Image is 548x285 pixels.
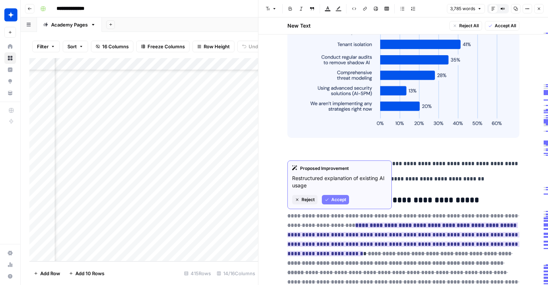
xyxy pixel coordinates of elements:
[450,5,475,12] span: 3,785 words
[63,41,88,52] button: Sort
[292,195,317,204] button: Reject
[91,41,133,52] button: 16 Columns
[4,41,16,52] a: Home
[322,195,349,204] button: Accept
[4,270,16,282] button: Help + Support
[37,43,49,50] span: Filter
[4,76,16,87] a: Opportunities
[449,21,482,30] button: Reject All
[40,270,60,277] span: Add Row
[148,43,185,50] span: Freeze Columns
[447,4,485,13] button: 3,785 words
[459,23,479,29] span: Reject All
[214,268,258,279] div: 14/16 Columns
[4,64,16,76] a: Insights
[249,43,261,50] span: Undo
[287,22,311,29] h2: New Text
[4,259,16,270] a: Usage
[181,268,214,279] div: 415 Rows
[32,41,60,52] button: Filter
[292,165,387,172] div: Proposed Improvement
[204,43,230,50] span: Row Height
[75,270,104,277] span: Add 10 Rows
[302,196,315,203] span: Reject
[4,87,16,99] a: Your Data
[136,41,190,52] button: Freeze Columns
[292,175,387,189] p: Restructured explanation of existing AI usage
[237,41,266,52] button: Undo
[4,52,16,64] a: Browse
[51,21,88,28] div: Academy Pages
[495,23,516,29] span: Accept All
[37,17,102,32] a: Academy Pages
[65,268,109,279] button: Add 10 Rows
[67,43,77,50] span: Sort
[192,41,234,52] button: Row Height
[331,196,346,203] span: Accept
[485,21,519,30] button: Accept All
[29,268,65,279] button: Add Row
[4,8,17,21] img: Wiz Logo
[4,247,16,259] a: Settings
[4,6,16,24] button: Workspace: Wiz
[102,43,129,50] span: 16 Columns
